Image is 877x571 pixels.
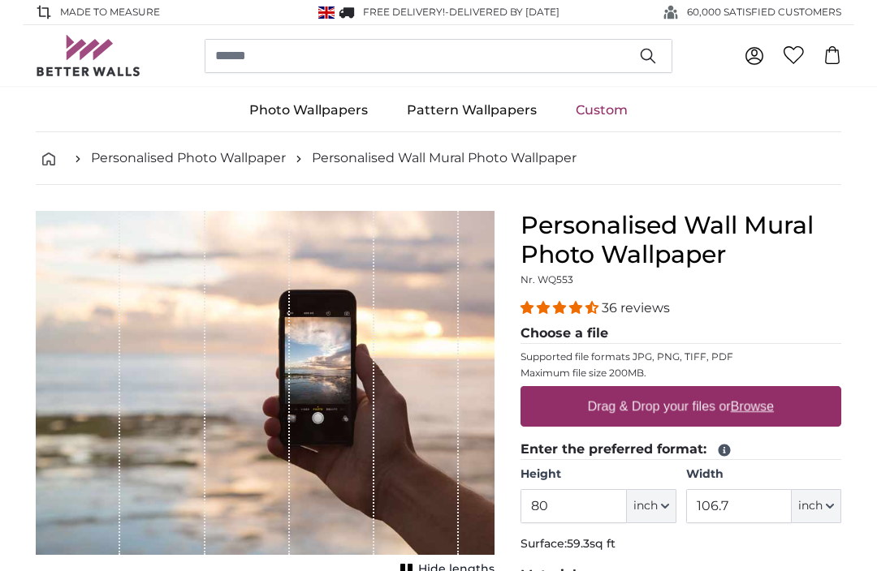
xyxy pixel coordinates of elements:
[318,6,335,19] img: United Kingdom
[36,35,141,76] img: Betterwalls
[363,6,445,18] span: FREE delivery!
[602,300,670,316] span: 36 reviews
[230,89,387,131] a: Photo Wallpapers
[686,466,841,483] label: Width
[556,89,647,131] a: Custom
[521,211,841,269] h1: Personalised Wall Mural Photo Wallpaper
[521,536,841,552] p: Surface:
[521,324,841,344] legend: Choose a file
[521,440,841,460] legend: Enter the preferred format:
[445,6,559,18] span: -
[387,89,556,131] a: Pattern Wallpapers
[798,498,823,514] span: inch
[36,132,841,185] nav: breadcrumbs
[627,489,676,523] button: inch
[521,466,676,483] label: Height
[521,273,573,285] span: Nr. WQ553
[792,489,841,523] button: inch
[521,367,841,380] p: Maximum file size 200MB.
[449,6,559,18] span: Delivered by [DATE]
[687,5,841,19] span: 60,000 SATISFIED CUSTOMERS
[521,350,841,363] p: Supported file formats JPG, PNG, TIFF, PDF
[60,5,160,19] span: Made to Measure
[521,300,602,316] span: 4.31 stars
[91,148,286,168] a: Personalised Photo Wallpaper
[312,148,577,168] a: Personalised Wall Mural Photo Wallpaper
[567,536,616,551] span: 59.3sq ft
[633,498,658,514] span: inch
